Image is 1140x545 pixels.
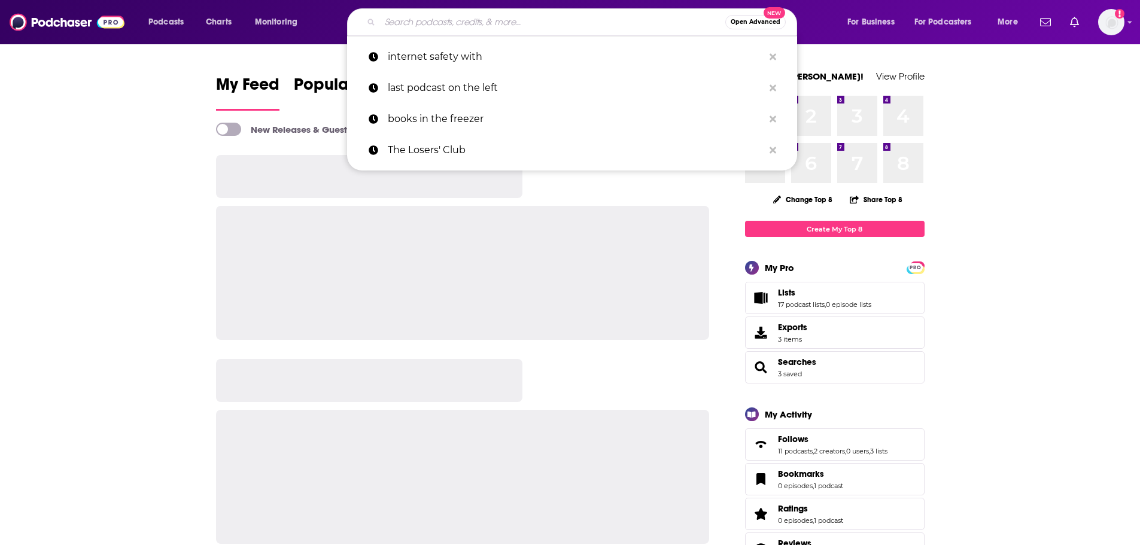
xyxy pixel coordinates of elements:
span: Ratings [778,503,808,514]
span: My Feed [216,74,279,102]
span: Popular Feed [294,74,396,102]
img: Podchaser - Follow, Share and Rate Podcasts [10,11,124,34]
a: 3 saved [778,370,802,378]
a: Show notifications dropdown [1065,12,1084,32]
span: , [813,447,814,455]
p: The Losers' Club [388,135,764,166]
a: My Feed [216,74,279,111]
a: 11 podcasts [778,447,813,455]
a: 1 podcast [814,516,843,525]
a: Lists [778,287,871,298]
span: Podcasts [148,14,184,31]
a: 17 podcast lists [778,300,825,309]
span: Charts [206,14,232,31]
span: , [813,516,814,525]
input: Search podcasts, credits, & more... [380,13,725,32]
span: Exports [749,324,773,341]
span: Searches [745,351,925,383]
a: Create My Top 8 [745,221,925,237]
a: PRO [908,263,923,272]
div: My Pro [765,262,794,273]
span: Exports [778,322,807,333]
p: internet safety with [388,41,764,72]
span: For Business [847,14,895,31]
a: Lists [749,290,773,306]
a: 0 episodes [778,516,813,525]
p: last podcast on the left [388,72,764,103]
button: open menu [907,13,989,32]
span: Open Advanced [731,19,780,25]
button: open menu [140,13,199,32]
span: , [825,300,826,309]
span: Lists [745,282,925,314]
a: Popular Feed [294,74,396,111]
button: open menu [989,13,1033,32]
a: Ratings [778,503,843,514]
p: books in the freezer [388,103,764,135]
a: Welcome [PERSON_NAME]! [745,71,864,82]
a: 3 lists [870,447,887,455]
a: Charts [198,13,239,32]
a: View Profile [876,71,925,82]
a: Follows [749,436,773,453]
button: Show profile menu [1098,9,1124,35]
a: Exports [745,316,925,349]
a: 0 episode lists [826,300,871,309]
img: User Profile [1098,9,1124,35]
a: books in the freezer [347,103,797,135]
a: 2 creators [814,447,845,455]
a: The Losers' Club [347,135,797,166]
button: open menu [839,13,910,32]
a: 0 episodes [778,482,813,490]
span: New [764,7,785,19]
div: My Activity [765,409,812,420]
a: Follows [778,434,887,444]
span: Lists [778,287,795,298]
span: , [869,447,870,455]
a: Searches [749,359,773,376]
a: Searches [778,357,816,367]
a: Ratings [749,506,773,522]
svg: Add a profile image [1115,9,1124,19]
span: 3 items [778,335,807,343]
span: Ratings [745,498,925,530]
button: Change Top 8 [766,192,840,207]
a: Bookmarks [778,468,843,479]
a: New Releases & Guests Only [216,123,373,136]
div: Search podcasts, credits, & more... [358,8,808,36]
button: open menu [247,13,313,32]
span: Bookmarks [745,463,925,495]
button: Share Top 8 [849,188,903,211]
span: , [813,482,814,490]
span: Follows [745,428,925,461]
span: More [998,14,1018,31]
a: Bookmarks [749,471,773,488]
span: Bookmarks [778,468,824,479]
a: Show notifications dropdown [1035,12,1056,32]
span: For Podcasters [914,14,972,31]
span: , [845,447,846,455]
span: Monitoring [255,14,297,31]
span: Follows [778,434,808,444]
button: Open AdvancedNew [725,15,786,29]
a: 0 users [846,447,869,455]
span: Logged in as dbartlett [1098,9,1124,35]
a: 1 podcast [814,482,843,490]
a: last podcast on the left [347,72,797,103]
a: internet safety with [347,41,797,72]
